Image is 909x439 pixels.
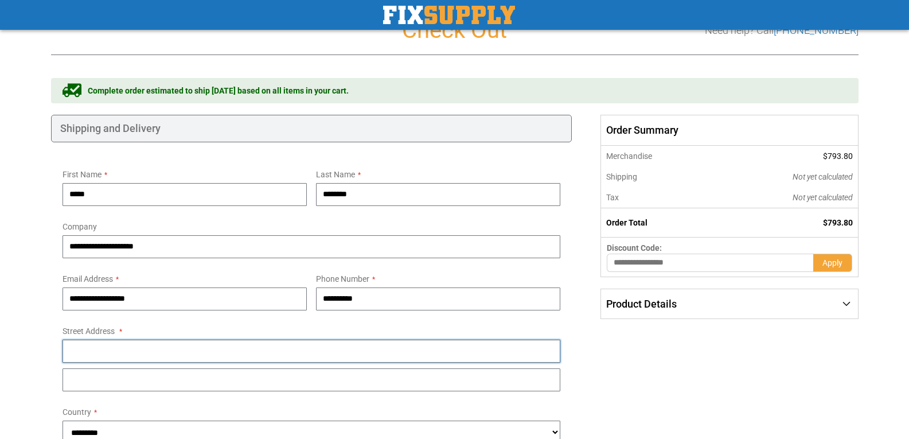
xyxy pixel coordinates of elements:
[606,298,677,310] span: Product Details
[63,274,113,283] span: Email Address
[813,254,852,272] button: Apply
[823,151,853,161] span: $793.80
[823,218,853,227] span: $793.80
[774,24,859,36] a: [PHONE_NUMBER]
[63,222,97,231] span: Company
[316,274,369,283] span: Phone Number
[51,18,859,43] h1: Check Out
[822,258,842,267] span: Apply
[63,407,91,417] span: Country
[601,146,715,166] th: Merchandise
[793,193,853,202] span: Not yet calculated
[606,172,637,181] span: Shipping
[606,218,647,227] strong: Order Total
[316,170,355,179] span: Last Name
[383,6,515,24] img: Fix Industrial Supply
[705,25,859,36] h3: Need help? Call
[383,6,515,24] a: store logo
[601,187,715,208] th: Tax
[51,115,572,142] div: Shipping and Delivery
[600,115,858,146] span: Order Summary
[607,243,662,252] span: Discount Code:
[63,170,102,179] span: First Name
[88,85,349,96] span: Complete order estimated to ship [DATE] based on all items in your cart.
[793,172,853,181] span: Not yet calculated
[63,327,115,336] span: Street Address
